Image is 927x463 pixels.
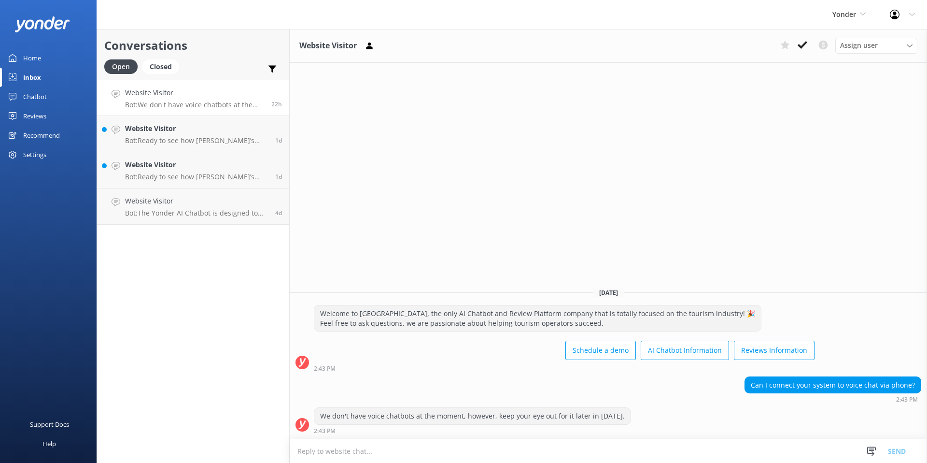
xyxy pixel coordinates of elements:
[42,434,56,453] div: Help
[745,377,921,393] div: Can I connect your system to voice chat via phone?
[641,341,729,360] button: AI Chatbot Information
[125,173,268,181] p: Bot: Ready to see how [PERSON_NAME]’s products can help grow your business? Schedule a demo with ...
[125,209,268,217] p: Bot: The Yonder AI Chatbot is designed to provide instant 24/7 answers, boost bookings, and save ...
[565,341,636,360] button: Schedule a demo
[97,188,289,225] a: Website VisitorBot:The Yonder AI Chatbot is designed to provide instant 24/7 answers, boost booki...
[23,68,41,87] div: Inbox
[299,40,357,52] h3: Website Visitor
[23,48,41,68] div: Home
[314,365,815,372] div: Sep 22 2025 09:43am (UTC +12:00) Pacific/Auckland
[97,80,289,116] a: Website VisitorBot:We don't have voice chatbots at the moment, however, keep your eye out for it ...
[744,396,921,403] div: Sep 22 2025 09:43am (UTC +12:00) Pacific/Auckland
[275,136,282,145] span: Sep 21 2025 08:49pm (UTC +12:00) Pacific/Auckland
[734,341,815,360] button: Reviews Information
[97,116,289,152] a: Website VisitorBot:Ready to see how [PERSON_NAME]’s products can help grow your business? Let’s c...
[125,136,268,145] p: Bot: Ready to see how [PERSON_NAME]’s products can help grow your business? Let’s chat! Schedule ...
[23,126,60,145] div: Recommend
[23,106,46,126] div: Reviews
[314,427,631,434] div: Sep 22 2025 09:43am (UTC +12:00) Pacific/Auckland
[23,87,47,106] div: Chatbot
[835,38,917,53] div: Assign User
[125,101,264,109] p: Bot: We don't have voice chatbots at the moment, however, keep your eye out for it later in [DATE].
[840,40,878,51] span: Assign user
[104,61,142,72] a: Open
[97,152,289,188] a: Website VisitorBot:Ready to see how [PERSON_NAME]’s products can help grow your business? Schedul...
[30,415,69,434] div: Support Docs
[125,123,268,134] h4: Website Visitor
[271,100,282,108] span: Sep 22 2025 09:43am (UTC +12:00) Pacific/Auckland
[104,59,138,74] div: Open
[314,366,336,372] strong: 2:43 PM
[104,36,282,55] h2: Conversations
[896,397,918,403] strong: 2:43 PM
[593,289,624,297] span: [DATE]
[314,428,336,434] strong: 2:43 PM
[23,145,46,164] div: Settings
[14,16,70,32] img: yonder-white-logo.png
[125,196,268,206] h4: Website Visitor
[142,59,179,74] div: Closed
[275,173,282,181] span: Sep 21 2025 06:36pm (UTC +12:00) Pacific/Auckland
[275,209,282,217] span: Sep 18 2025 07:48pm (UTC +12:00) Pacific/Auckland
[125,159,268,170] h4: Website Visitor
[314,408,631,424] div: We don't have voice chatbots at the moment, however, keep your eye out for it later in [DATE].
[142,61,184,72] a: Closed
[832,10,856,19] span: Yonder
[314,305,761,331] div: Welcome to [GEOGRAPHIC_DATA], the only AI Chatbot and Review Platform company that is totally foc...
[125,87,264,98] h4: Website Visitor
